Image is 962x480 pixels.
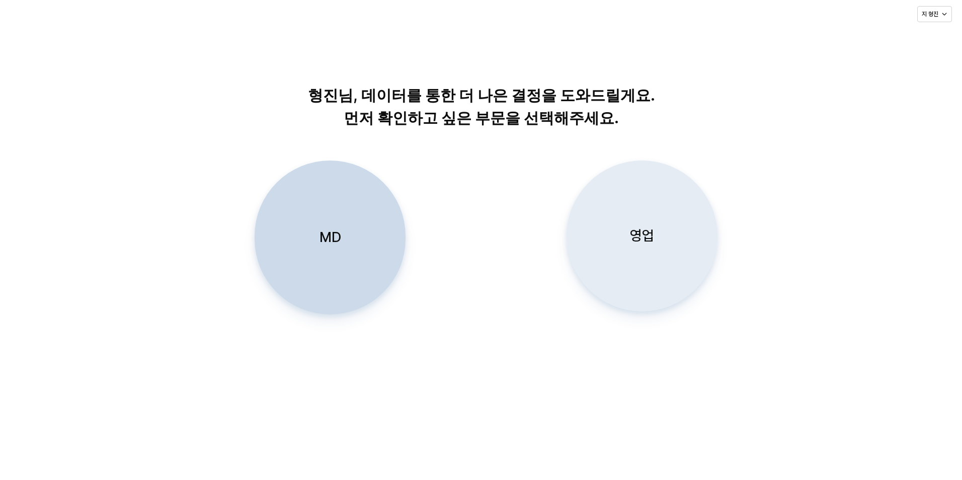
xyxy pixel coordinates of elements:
p: 지 형진 [922,10,938,18]
button: MD [255,161,406,314]
p: 형진님, 데이터를 통한 더 나은 결정을 도와드릴게요. 먼저 확인하고 싶은 부문을 선택해주세요. [224,84,738,129]
p: 영업 [630,226,654,245]
p: MD [319,228,341,247]
button: 지 형진 [917,6,952,22]
button: 영업 [567,161,717,311]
